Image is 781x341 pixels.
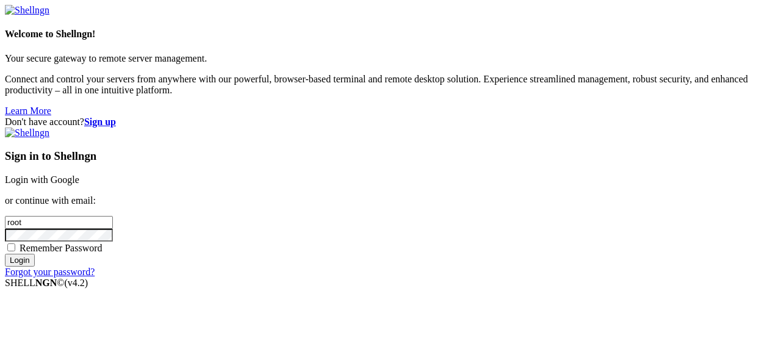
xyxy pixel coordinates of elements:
[5,74,776,96] p: Connect and control your servers from anywhere with our powerful, browser-based terminal and remo...
[65,278,88,288] span: 4.2.0
[5,174,79,185] a: Login with Google
[5,267,95,277] a: Forgot your password?
[5,29,776,40] h4: Welcome to Shellngn!
[5,278,88,288] span: SHELL ©
[84,117,116,127] a: Sign up
[20,243,103,253] span: Remember Password
[5,127,49,138] img: Shellngn
[5,106,51,116] a: Learn More
[5,149,776,163] h3: Sign in to Shellngn
[5,254,35,267] input: Login
[5,53,776,64] p: Your secure gateway to remote server management.
[7,243,15,251] input: Remember Password
[5,216,113,229] input: Email address
[5,117,776,127] div: Don't have account?
[5,195,776,206] p: or continue with email:
[35,278,57,288] b: NGN
[5,5,49,16] img: Shellngn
